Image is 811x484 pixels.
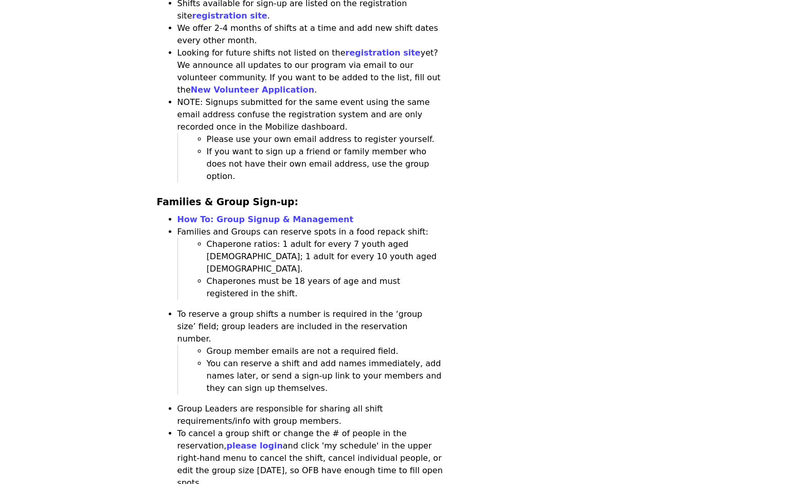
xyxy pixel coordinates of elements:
a: New Volunteer Application [191,85,314,95]
li: To reserve a group shifts a number is required in the ‘group size’ field; group leaders are inclu... [177,308,443,395]
li: Families and Groups can reserve spots in a food repack shift: [177,226,443,300]
li: You can reserve a shift and add names immediately, add names later, or send a sign-up link to you... [207,357,443,395]
li: Chaperones must be 18 years of age and must registered in the shift. [207,275,443,300]
li: Please use your own email address to register yourself. [207,133,443,146]
a: registration site [345,48,420,58]
strong: Families & Group Sign-up: [157,196,298,207]
li: If you want to sign up a friend or family member who does not have their own email address, use t... [207,146,443,183]
li: NOTE: Signups submitted for the same event using the same email address confuse the registration ... [177,96,443,183]
li: Group member emails are not a required field. [207,345,443,357]
li: We offer 2-4 months of shifts at a time and add new shift dates every other month. [177,22,443,47]
a: please login [226,441,282,451]
a: registration site [192,11,267,21]
li: Group Leaders are responsible for sharing all shift requirements/info with group members. [177,403,443,427]
li: Chaperone ratios: 1 adult for every 7 youth aged [DEMOGRAPHIC_DATA]; 1 adult for every 10 youth a... [207,238,443,275]
a: How To: Group Signup & Management [177,214,353,224]
li: Looking for future shifts not listed on the yet? We announce all updates to our program via email... [177,47,443,96]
